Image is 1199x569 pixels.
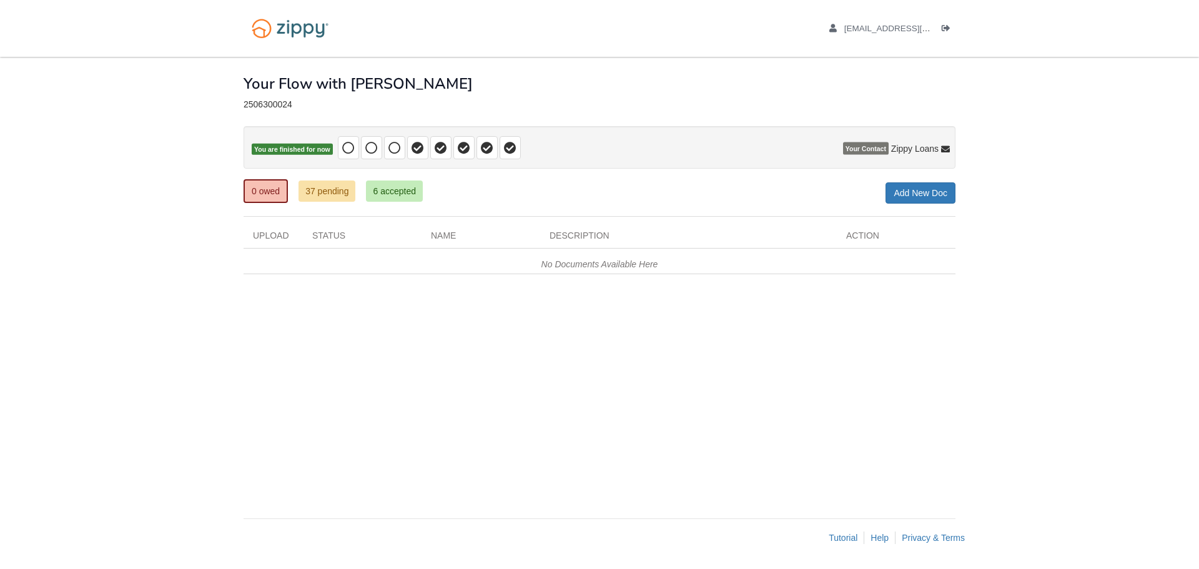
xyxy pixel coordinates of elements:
div: Description [540,229,837,248]
div: Status [303,229,422,248]
a: 37 pending [299,181,355,202]
h1: Your Flow with [PERSON_NAME] [244,76,473,92]
a: 0 owed [244,179,288,203]
a: edit profile [829,24,987,36]
div: Action [837,229,955,248]
img: Logo [244,12,337,44]
span: kelseysmith5716@comcast.net [844,24,987,33]
a: Privacy & Terms [902,533,965,543]
div: Upload [244,229,303,248]
div: 2506300024 [244,99,955,110]
a: Add New Doc [886,182,955,204]
a: Help [871,533,889,543]
span: You are finished for now [252,144,333,156]
a: Tutorial [829,533,857,543]
em: No Documents Available Here [541,259,658,269]
a: 6 accepted [366,181,423,202]
span: Zippy Loans [891,142,939,155]
a: Log out [942,24,955,36]
span: Your Contact [843,142,889,155]
div: Name [422,229,540,248]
